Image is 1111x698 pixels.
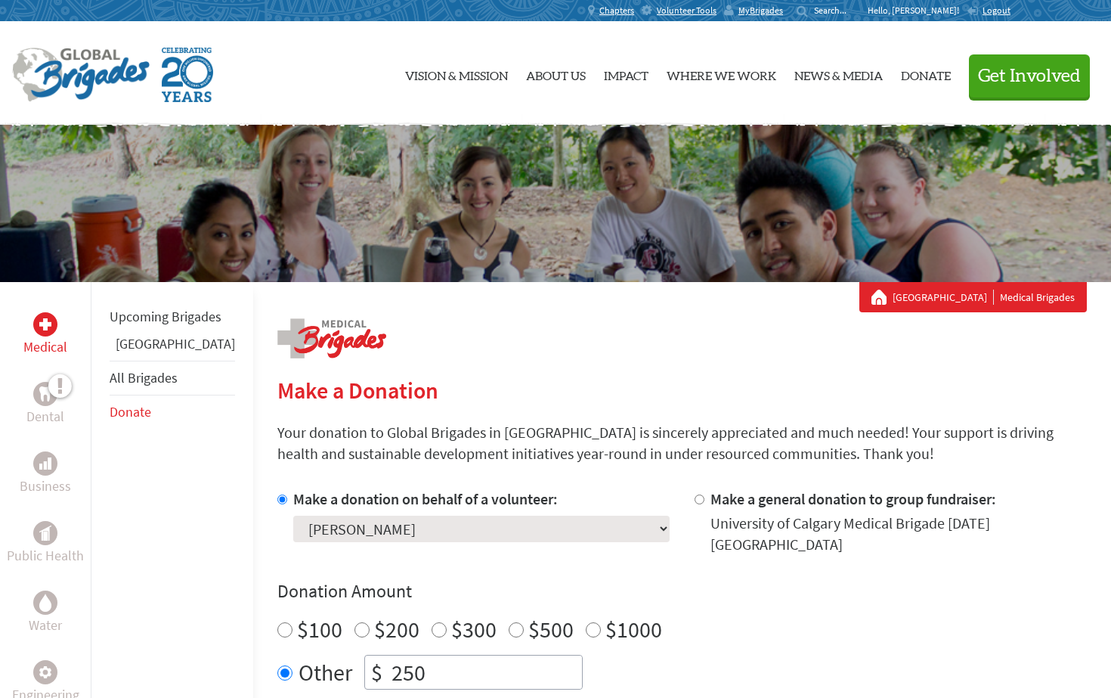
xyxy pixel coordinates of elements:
[33,591,57,615] div: Water
[39,666,51,678] img: Engineering
[116,335,235,352] a: [GEOGRAPHIC_DATA]
[293,489,558,508] label: Make a donation on behalf of a volunteer:
[7,545,84,566] p: Public Health
[33,660,57,684] div: Engineering
[599,5,634,17] span: Chapters
[528,615,574,644] label: $500
[26,406,64,427] p: Dental
[871,290,1075,305] div: Medical Brigades
[297,615,342,644] label: $100
[657,5,716,17] span: Volunteer Tools
[605,615,662,644] label: $1000
[12,48,150,102] img: Global Brigades Logo
[110,300,235,333] li: Upcoming Brigades
[29,591,62,636] a: WaterWater
[967,5,1010,17] a: Logout
[893,290,994,305] a: [GEOGRAPHIC_DATA]
[39,594,51,611] img: Water
[710,513,1088,555] div: University of Calgary Medical Brigade [DATE] [GEOGRAPHIC_DATA]
[23,337,67,358] p: Medical
[20,476,71,497] p: Business
[277,377,1087,404] h2: Make a Donation
[39,386,51,401] img: Dental
[374,615,419,644] label: $200
[277,579,1087,603] h4: Donation Amount
[604,34,648,113] a: Impact
[7,521,84,566] a: Public HealthPublic Health
[110,396,235,429] li: Donate
[39,526,51,541] img: Public Health
[868,5,967,17] p: Hello, [PERSON_NAME]!
[365,656,388,689] div: $
[110,308,221,325] a: Upcoming Brigades
[20,451,71,497] a: BusinessBusiness
[451,615,497,644] label: $300
[388,656,582,689] input: Enter Amount
[814,5,857,16] input: Search...
[969,54,1090,98] button: Get Involved
[39,318,51,330] img: Medical
[33,312,57,337] div: Medical
[110,403,151,420] a: Donate
[901,34,951,113] a: Donate
[277,422,1087,464] p: Your donation to Global Brigades in [GEOGRAPHIC_DATA] is sincerely appreciated and much needed! Y...
[110,361,235,396] li: All Brigades
[26,382,64,427] a: DentalDental
[33,521,57,545] div: Public Health
[526,34,586,113] a: About Us
[299,655,352,690] label: Other
[277,318,386,358] img: logo-medical.png
[983,5,1010,16] span: Logout
[978,67,1081,85] span: Get Involved
[667,34,776,113] a: Where We Work
[405,34,508,113] a: Vision & Mission
[39,458,51,470] img: Business
[110,369,178,386] a: All Brigades
[23,312,67,358] a: MedicalMedical
[738,5,783,17] span: MyBrigades
[29,615,62,636] p: Water
[110,333,235,361] li: Panama
[710,489,996,508] label: Make a general donation to group fundraiser:
[162,48,213,102] img: Global Brigades Celebrating 20 Years
[33,382,57,406] div: Dental
[794,34,883,113] a: News & Media
[33,451,57,476] div: Business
